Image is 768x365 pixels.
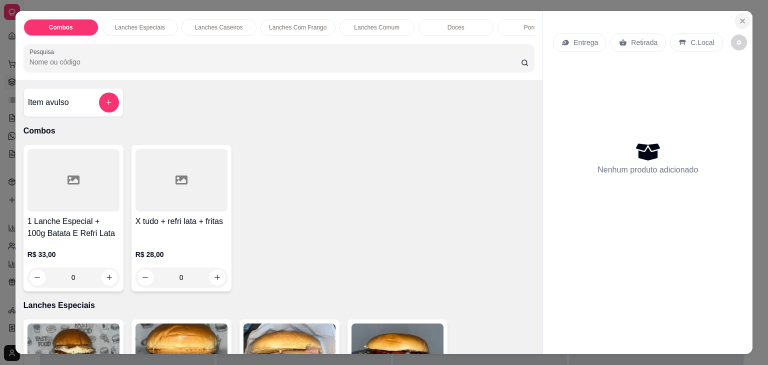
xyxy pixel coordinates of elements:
[135,215,227,227] h4: X tudo + refri lata + fritas
[28,96,69,108] h4: Item avulso
[734,13,750,29] button: Close
[29,47,57,56] label: Pesquisa
[23,299,535,311] p: Lanches Especiais
[354,23,399,31] p: Lanches Comum
[137,269,153,285] button: decrease-product-quantity
[269,23,326,31] p: Lanches Com Frango
[49,23,73,31] p: Combos
[115,23,165,31] p: Lanches Especiais
[573,37,598,47] p: Entrega
[209,269,225,285] button: increase-product-quantity
[27,249,119,259] p: R$ 33,00
[99,92,119,112] button: add-separate-item
[447,23,464,31] p: Doces
[195,23,243,31] p: Lanches Caseiros
[690,37,714,47] p: C.Local
[731,34,747,50] button: decrease-product-quantity
[135,249,227,259] p: R$ 28,00
[29,57,521,67] input: Pesquisa
[597,164,698,176] p: Nenhum produto adicionado
[27,215,119,239] h4: 1 Lanche Especial + 100g Batata E Refri Lata
[23,125,535,137] p: Combos
[524,23,546,31] p: Porções
[631,37,657,47] p: Retirada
